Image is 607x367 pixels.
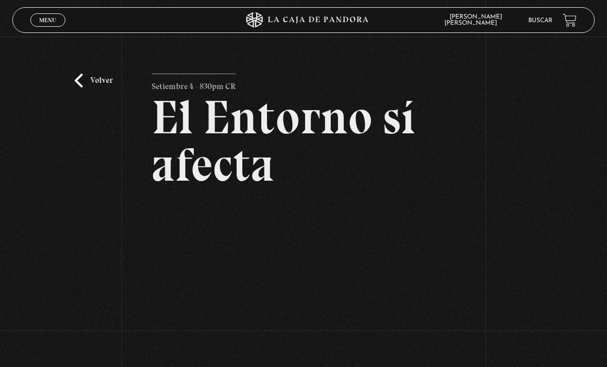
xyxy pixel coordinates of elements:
a: Volver [75,74,113,88]
h2: El Entorno sí afecta [152,94,455,188]
span: Menu [39,17,56,23]
a: Buscar [528,18,552,24]
span: [PERSON_NAME] [PERSON_NAME] [444,14,507,26]
a: View your shopping cart [563,13,577,27]
span: Cerrar [36,26,60,33]
p: Setiembre 4 - 830pm CR [152,74,236,94]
